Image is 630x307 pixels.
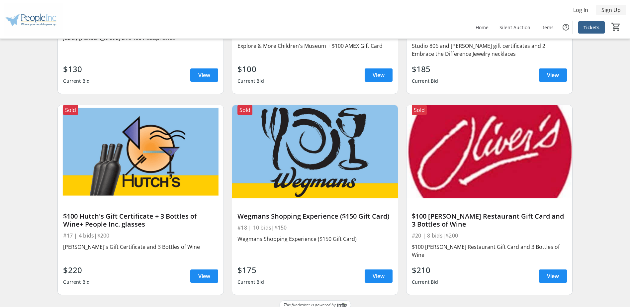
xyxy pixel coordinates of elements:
[237,212,393,220] div: Wegmans Shopping Experience ($150 Gift Card)
[63,276,90,288] div: Current Bid
[470,21,494,34] a: Home
[584,24,599,31] span: Tickets
[190,269,218,283] a: View
[373,71,385,79] span: View
[237,75,264,87] div: Current Bid
[568,5,593,15] button: Log In
[4,3,63,36] img: People Inc.'s Logo
[237,264,264,276] div: $175
[539,269,567,283] a: View
[365,269,393,283] a: View
[610,21,622,33] button: Cart
[559,21,573,34] button: Help
[198,272,210,280] span: View
[365,68,393,82] a: View
[412,212,567,228] div: $100 [PERSON_NAME] Restaurant Gift Card and 3 Bottles of Wine
[63,264,90,276] div: $220
[412,75,438,87] div: Current Bid
[412,105,427,115] div: Sold
[494,21,536,34] a: Silent Auction
[601,6,621,14] span: Sign Up
[596,5,626,15] button: Sign Up
[63,105,78,115] div: Sold
[541,24,554,31] span: Items
[499,24,530,31] span: Silent Auction
[232,105,398,198] img: Wegmans Shopping Experience ($150 Gift Card)
[373,272,385,280] span: View
[547,71,559,79] span: View
[547,272,559,280] span: View
[237,235,393,243] div: Wegmans Shopping Experience ($150 Gift Card)
[412,264,438,276] div: $210
[536,21,559,34] a: Items
[578,21,605,34] a: Tickets
[63,212,218,228] div: $100 Hutch's Gift Certificate + 3 Bottles of Wine+ People Inc. glasses
[237,105,252,115] div: Sold
[539,68,567,82] a: View
[198,71,210,79] span: View
[63,243,218,251] div: [PERSON_NAME]'s Gift Certificate and 3 Bottles of Wine
[63,75,90,87] div: Current Bid
[237,276,264,288] div: Current Bid
[476,24,489,31] span: Home
[412,63,438,75] div: $185
[573,6,588,14] span: Log In
[237,42,393,50] div: Explore & More Children's Museum + $100 AMEX Gift Card
[412,276,438,288] div: Current Bid
[412,243,567,259] div: $100 [PERSON_NAME] Restaurant Gift Card and 3 Bottles of Wine
[237,223,393,232] div: #18 | 10 bids | $150
[63,231,218,240] div: #17 | 4 bids | $200
[58,105,224,198] img: $100 Hutch's Gift Certificate + 3 Bottles of Wine+ People Inc. glasses
[406,105,572,198] img: $100 Oliver's Restaurant Gift Card and 3 Bottles of Wine
[237,63,264,75] div: $100
[412,42,567,58] div: Studio 806 and [PERSON_NAME] gift certificates and 2 Embrace the Difference Jewelry necklaces
[190,68,218,82] a: View
[63,63,90,75] div: $130
[412,231,567,240] div: #20 | 8 bids | $200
